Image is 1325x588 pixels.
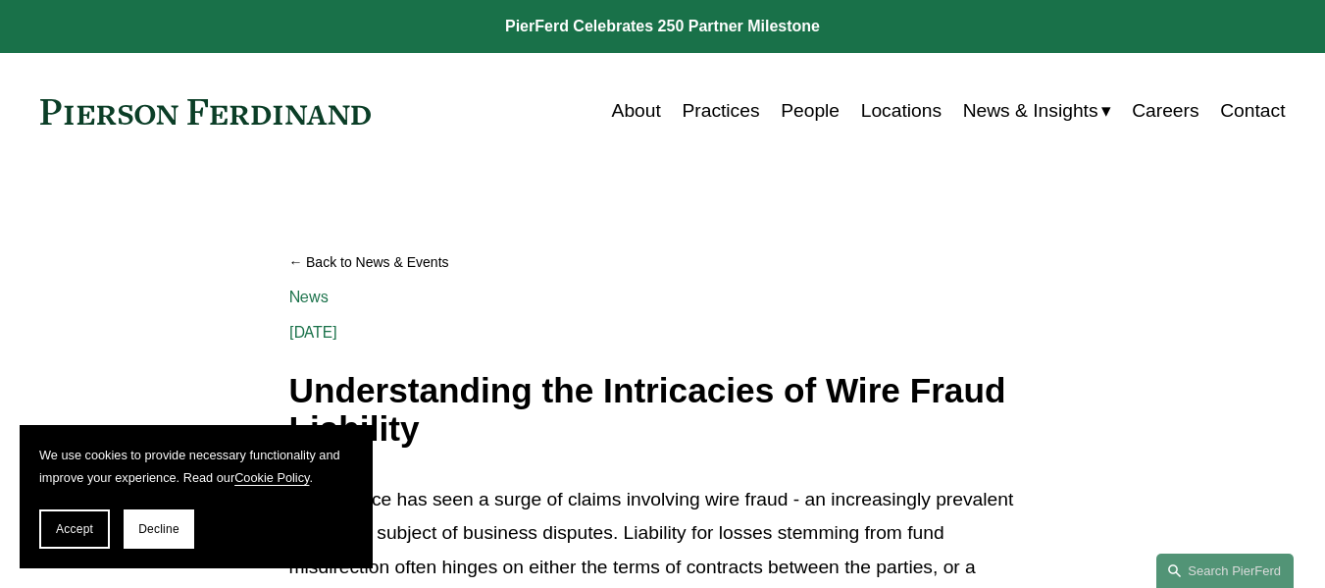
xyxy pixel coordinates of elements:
[861,92,942,130] a: Locations
[138,522,179,536] span: Decline
[234,470,309,485] a: Cookie Policy
[39,509,110,549] button: Accept
[612,92,661,130] a: About
[781,92,840,130] a: People
[289,372,1037,448] h1: Understanding the Intricacies of Wire Fraud Liability
[682,92,759,130] a: Practices
[289,288,330,306] a: News
[56,522,93,536] span: Accept
[289,245,1037,280] a: Back to News & Events
[963,92,1111,130] a: folder dropdown
[20,425,373,568] section: Cookie banner
[1220,92,1285,130] a: Contact
[1156,554,1294,588] a: Search this site
[124,509,194,549] button: Decline
[963,94,1098,129] span: News & Insights
[289,323,338,342] span: [DATE]
[1132,92,1198,130] a: Careers
[39,445,353,490] p: We use cookies to provide necessary functionality and improve your experience. Read our .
